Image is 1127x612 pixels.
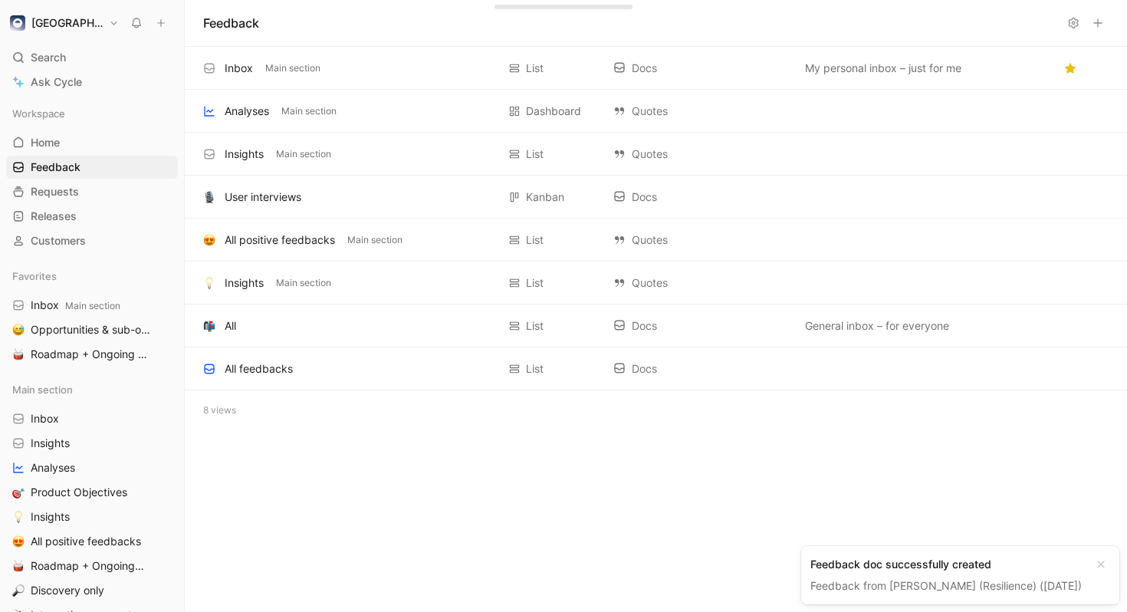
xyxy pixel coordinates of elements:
h1: Feedback [203,14,259,32]
img: 😅 [12,324,25,336]
div: Quotes [613,274,790,292]
img: 🎙️ [203,191,215,203]
div: Dashboard [526,102,581,120]
button: Main section [278,104,340,118]
div: Feedback doc successfully created [810,555,1086,574]
div: All feedbacksList DocsView actions [185,347,1127,390]
button: 🎙️ [200,188,219,206]
h1: [GEOGRAPHIC_DATA] [31,16,103,30]
div: User interviews [225,188,301,206]
span: Ask Cycle [31,73,82,91]
div: All positive feedbacks [225,231,335,249]
img: 😍 [203,234,215,246]
span: Home [31,135,60,150]
span: Main section [65,300,120,311]
div: Search [6,46,178,69]
div: InsightsMain sectionList QuotesView actions [185,133,1127,176]
a: 🔎Discovery only [6,579,178,602]
div: Analyses [225,102,269,120]
button: 🔎 [9,581,28,600]
span: Product Objectives [31,485,127,500]
div: Main section [6,378,178,401]
button: Main section [344,233,406,247]
span: Inbox [31,298,120,314]
div: Quotes [613,231,790,249]
span: Discovery only [31,583,104,598]
div: 🎙️User interviewsKanban DocsView actions [185,176,1127,219]
div: All [225,317,236,335]
button: 🎯 [9,483,28,502]
div: AnalysesMain sectionDashboard QuotesView actions [185,90,1127,133]
span: Main section [265,61,320,76]
div: InboxMain sectionList DocsMy personal inbox – just for meView actions [185,47,1127,90]
div: 8 views [185,390,1127,430]
span: Opportunities & sub-opportunities [31,322,154,338]
a: InboxMain section [6,294,178,317]
span: Main section [276,146,331,162]
button: General inbox – for everyone [802,317,952,335]
div: List [526,317,544,335]
img: 🥁 [12,348,25,360]
div: Docs [613,59,790,77]
div: Inbox [225,59,253,77]
a: Requests [6,180,178,203]
span: Insights [31,436,70,451]
div: Kanban [526,188,564,206]
div: Quotes [613,145,790,163]
a: 😍All positive feedbacks [6,530,178,553]
button: Main section [273,276,334,290]
span: Feedback [31,160,80,175]
div: Quotes [613,102,790,120]
img: 🎯 [12,486,25,498]
span: My personal inbox – just for me [805,59,961,77]
a: 💡Insights [6,505,178,528]
div: All feedbacks [225,360,293,378]
img: 💡 [203,277,215,289]
a: 🥁Roadmap + Ongoing Discovery [6,554,178,577]
img: 🥁 [12,560,25,572]
div: List [526,145,544,163]
span: Main section [281,104,337,119]
div: Insights [225,274,264,292]
div: Docs [613,317,790,335]
button: My personal inbox – just for me [802,59,964,77]
span: Requests [31,184,79,199]
button: 💡 [200,274,219,292]
span: Favorites [12,268,57,284]
a: 🥁Roadmap + Ongoing Discovery [6,343,178,366]
button: Main section [262,61,324,75]
div: Favorites [6,265,178,288]
div: Docs [613,188,790,206]
button: elba[GEOGRAPHIC_DATA] [6,12,123,34]
button: 🥁 [9,557,28,575]
span: All positive feedbacks [31,534,141,549]
div: List [526,231,544,249]
span: Roadmap + Ongoing Discovery [31,558,146,574]
a: Inbox [6,407,178,430]
div: List [526,274,544,292]
img: 💡 [12,511,25,523]
div: Insights [225,145,264,163]
span: Customers [31,233,86,248]
a: Releases [6,205,178,228]
a: Ask Cycle [6,71,178,94]
img: 📬 [203,320,215,332]
span: Main section [12,382,73,397]
span: Workspace [12,106,65,121]
div: List [526,59,544,77]
img: elba [10,15,25,31]
button: 📬 [200,317,219,335]
a: 🎯Product Objectives [6,481,178,504]
button: 😍 [200,231,219,249]
div: 📬AllList DocsGeneral inbox – for everyoneView actions [185,304,1127,347]
button: 😍 [9,532,28,551]
span: Main section [276,275,331,291]
button: Main section [273,147,334,161]
a: Analyses [6,456,178,479]
a: Customers [6,229,178,252]
span: Main section [347,232,402,248]
span: Roadmap + Ongoing Discovery [31,347,153,363]
a: Insights [6,432,178,455]
span: Inbox [31,411,59,426]
div: List [526,360,544,378]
